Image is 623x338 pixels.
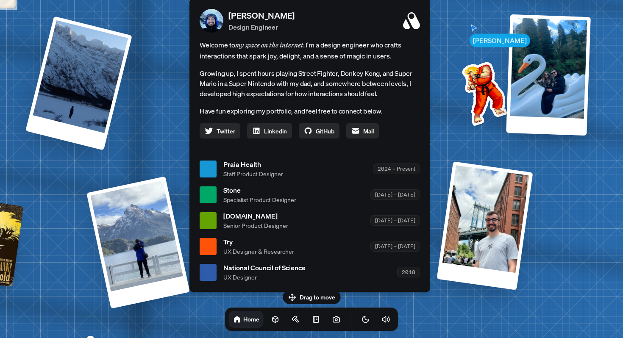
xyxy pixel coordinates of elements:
p: Growing up, I spent hours playing Street Fighter, Donkey Kong, and Super Mario in a Super Nintend... [200,68,420,99]
span: UX Designer & Researcher [223,247,294,256]
em: my space on the internet. [235,41,306,49]
span: Staff Product Designer [223,169,283,178]
p: Have fun exploring my portfolio, and feel free to connect below. [200,105,420,116]
div: [DATE] – [DATE] [370,189,420,200]
span: Mail [363,127,374,136]
div: 2018 [397,267,420,277]
button: Toggle Theme [357,311,374,328]
span: GitHub [316,127,334,136]
img: Profile Picture [200,9,223,33]
span: Specialist Product Designer [223,195,296,204]
span: National Council of Science [223,263,306,273]
span: UX Designer [223,273,306,282]
span: Stone [223,185,296,195]
span: Linkedin [264,127,287,136]
span: Praia Health [223,159,283,169]
span: Senior Product Designer [223,221,288,230]
a: Home [229,311,264,328]
a: Mail [346,123,379,139]
a: Linkedin [247,123,292,139]
a: Twitter [200,123,240,139]
p: Design Engineer [228,22,295,32]
span: Try [223,237,294,247]
button: Toggle Audio [378,311,395,328]
a: GitHub [299,123,339,139]
h1: Home [243,315,259,323]
p: [PERSON_NAME] [228,9,295,22]
span: Welcome to I'm a design engineer who crafts interactions that spark joy, delight, and a sense of ... [200,39,420,61]
span: Twitter [217,127,235,136]
img: Profile example [440,49,526,135]
div: 2024 – Present [373,163,420,174]
div: [DATE] – [DATE] [370,241,420,252]
div: [DATE] – [DATE] [370,215,420,226]
span: [DOMAIN_NAME] [223,211,288,221]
